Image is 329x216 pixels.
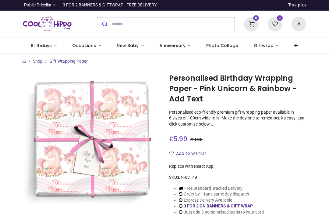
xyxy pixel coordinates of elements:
div: 3 FOR 2 BANNERS & GIFTWRAP - FREE DELIVERY [63,2,157,8]
p: Personalised eco-friendly premium gift wrapping paper available in 6 sizes of 100cm wide rolls. M... [169,109,306,127]
i: Add to wishlist [169,151,174,156]
a: Logo of Cool Hippo [23,16,72,33]
a: Anniversary [151,38,198,54]
sup: 0 [253,15,259,21]
a: Birthdays [23,38,65,54]
a: Gift Wrapping Paper [49,59,88,64]
li: Order by 11am, same day dispatch [179,191,264,197]
a: New Baby [109,38,152,54]
span: Anniversary [159,42,186,49]
a: 0 [244,21,259,26]
span: Occasions [72,42,96,49]
div: SKU: [169,174,306,181]
a: Public Pricelist [23,2,55,8]
span: Photo Collage [206,42,238,49]
span: Birthdays [31,42,52,49]
a: 3 FOR 2 ON BANNERS & GIFT WRAP [184,203,253,208]
img: Personalised Birthday Wrapping Paper - Pink Unicorn & Rainbow - Add Text [23,72,160,209]
div: Replace with React App. [169,163,306,170]
button: Add to wishlistAdd to wishlist [169,148,211,159]
li: Free Standard Tracked Delivery [179,185,264,192]
li: Express Delivery Available [179,197,264,203]
a: 0 [268,21,282,26]
img: Cool Hippo [23,16,72,33]
li: Just add 3 personalised items to your cart! [179,209,264,215]
span: BN-03149 [178,175,197,180]
span: 11.98 [193,137,203,143]
span: £ [190,137,203,143]
span: £ [169,134,187,143]
span: New Baby [117,42,139,49]
span: 5.99 [173,134,187,143]
a: Occasions [65,38,109,54]
a: Shop [33,59,43,64]
span: Giftwrap [254,42,274,49]
sup: 0 [277,15,283,21]
button: Submit [97,17,111,31]
h1: Personalised Birthday Wrapping Paper - Pink Unicorn & Rainbow - Add Text [169,73,306,104]
span: Public Pricelist [24,2,51,8]
a: Giftwrap [246,38,286,54]
a: Trustpilot [288,2,306,8]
